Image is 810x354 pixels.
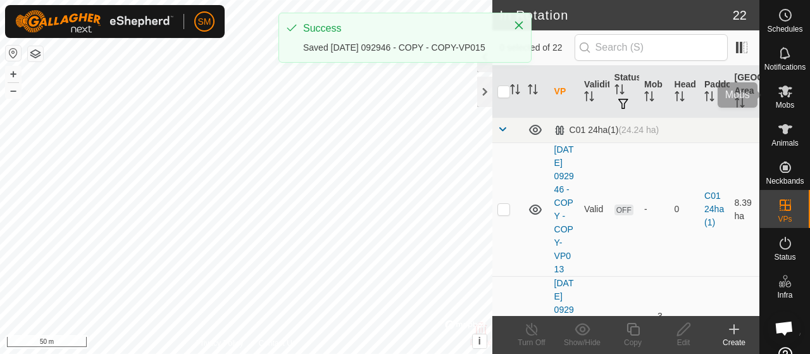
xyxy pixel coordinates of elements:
div: Open chat [767,311,801,345]
div: - [644,203,664,216]
span: SM [198,15,211,28]
button: Close [510,16,528,34]
p-sorticon: Activate to sort [675,93,685,103]
div: C01 24ha(1) [554,125,659,136]
button: i [473,334,487,348]
p-sorticon: Activate to sort [528,86,538,96]
p-sorticon: Activate to sort [704,93,714,103]
span: 22 [733,6,747,25]
span: Heatmap [769,329,801,337]
th: Paddock [699,66,729,118]
span: (24.24 ha) [618,125,659,135]
td: 8.39 ha [730,142,759,276]
td: 0 [670,142,699,276]
th: [GEOGRAPHIC_DATA] Area [730,66,759,118]
span: OFF [614,205,633,215]
span: Mobs [776,101,794,109]
div: Create [709,337,759,348]
span: i [478,336,480,346]
span: Infra [777,291,792,299]
th: Head [670,66,699,118]
div: Success [303,21,501,36]
span: 0 selected of 22 [500,41,575,54]
div: Edit [658,337,709,348]
span: Neckbands [766,177,804,185]
span: Notifications [764,63,806,71]
p-sorticon: Activate to sort [614,86,625,96]
p-sorticon: Activate to sort [644,93,654,103]
div: Saved [DATE] 092946 - COPY - COPY-VP015 [303,41,501,54]
span: VPs [778,215,792,223]
span: Animals [771,139,799,147]
a: C01 24ha(1) [704,191,724,227]
button: Map Layers [28,46,43,61]
button: – [6,83,21,98]
div: Copy [607,337,658,348]
td: Valid [579,142,609,276]
p-sorticon: Activate to sort [584,93,594,103]
th: Mob [639,66,669,118]
input: Search (S) [575,34,728,61]
h2: In Rotation [500,8,733,23]
a: Contact Us [258,338,296,349]
span: Schedules [767,25,802,33]
th: Status [609,66,639,118]
span: Status [774,253,795,261]
a: Privacy Policy [196,338,244,349]
button: Reset Map [6,46,21,61]
a: [DATE] 092946 - COPY - COPY-VP013 [554,144,574,274]
div: Turn Off [506,337,557,348]
img: Gallagher Logo [15,10,173,33]
p-sorticon: Activate to sort [510,86,520,96]
th: VP [549,66,579,118]
p-sorticon: Activate to sort [735,99,745,110]
th: Validity [579,66,609,118]
button: + [6,66,21,82]
div: Show/Hide [557,337,607,348]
